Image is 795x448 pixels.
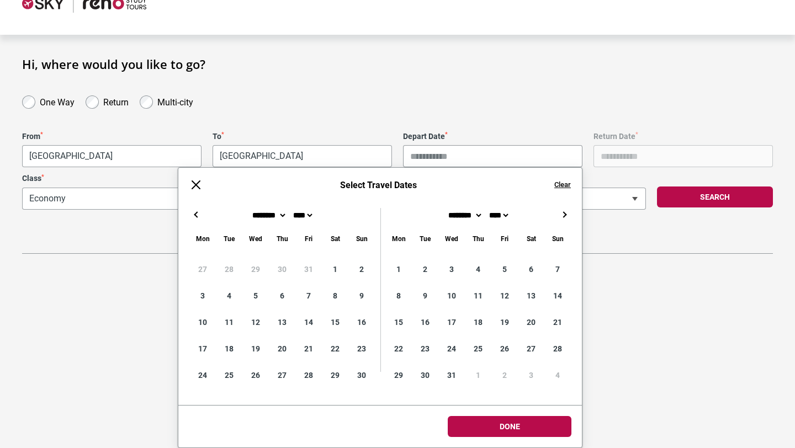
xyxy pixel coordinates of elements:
[518,362,544,388] div: 3
[465,232,491,245] div: Thursday
[491,282,518,309] div: 12
[385,256,412,282] div: 1
[385,309,412,335] div: 15
[295,282,322,309] div: 7
[412,362,438,388] div: 30
[657,186,773,207] button: Search
[491,335,518,362] div: 26
[348,256,375,282] div: 2
[242,335,269,362] div: 19
[295,309,322,335] div: 14
[189,256,216,282] div: 27
[322,309,348,335] div: 15
[23,146,201,167] span: Ho Chi Minh City, Vietnam
[214,180,543,190] h6: Select Travel Dates
[269,335,295,362] div: 20
[412,335,438,362] div: 23
[518,232,544,245] div: Saturday
[465,282,491,309] div: 11
[465,362,491,388] div: 1
[322,256,348,282] div: 1
[385,282,412,309] div: 8
[491,232,518,245] div: Friday
[544,256,571,282] div: 7
[348,232,375,245] div: Sunday
[295,232,322,245] div: Friday
[269,282,295,309] div: 6
[103,94,129,108] label: Return
[412,282,438,309] div: 9
[385,335,412,362] div: 22
[216,232,242,245] div: Tuesday
[554,180,571,190] button: Clear
[438,309,465,335] div: 17
[544,362,571,388] div: 4
[412,309,438,335] div: 16
[491,256,518,282] div: 5
[518,256,544,282] div: 6
[403,132,582,141] label: Depart Date
[269,256,295,282] div: 30
[438,335,465,362] div: 24
[242,282,269,309] div: 5
[189,362,216,388] div: 24
[348,309,375,335] div: 16
[438,232,465,245] div: Wednesday
[544,309,571,335] div: 21
[216,256,242,282] div: 28
[465,309,491,335] div: 18
[518,309,544,335] div: 20
[22,188,328,210] span: Economy
[385,232,412,245] div: Monday
[189,335,216,362] div: 17
[438,256,465,282] div: 3
[491,362,518,388] div: 2
[22,57,773,71] h1: Hi, where would you like to go?
[295,256,322,282] div: 31
[518,335,544,362] div: 27
[465,335,491,362] div: 25
[322,335,348,362] div: 22
[412,232,438,245] div: Tuesday
[465,256,491,282] div: 4
[448,416,571,437] button: Done
[157,94,193,108] label: Multi-city
[216,309,242,335] div: 11
[544,335,571,362] div: 28
[216,362,242,388] div: 25
[558,208,571,221] button: →
[22,132,202,141] label: From
[189,282,216,309] div: 3
[322,232,348,245] div: Saturday
[242,309,269,335] div: 12
[438,282,465,309] div: 10
[189,309,216,335] div: 10
[348,335,375,362] div: 23
[189,208,203,221] button: ←
[385,362,412,388] div: 29
[348,282,375,309] div: 9
[322,282,348,309] div: 8
[22,145,202,167] span: Ho Chi Minh City, Vietnam
[242,256,269,282] div: 29
[348,362,375,388] div: 30
[213,145,392,167] span: Hanoi, Vietnam
[544,282,571,309] div: 14
[242,362,269,388] div: 26
[216,335,242,362] div: 18
[23,188,328,209] span: Economy
[269,362,295,388] div: 27
[189,232,216,245] div: Monday
[438,362,465,388] div: 31
[518,282,544,309] div: 13
[269,309,295,335] div: 13
[269,232,295,245] div: Thursday
[412,256,438,282] div: 2
[491,309,518,335] div: 19
[40,94,75,108] label: One Way
[242,232,269,245] div: Wednesday
[22,174,328,183] label: Class
[322,362,348,388] div: 29
[295,335,322,362] div: 21
[213,132,392,141] label: To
